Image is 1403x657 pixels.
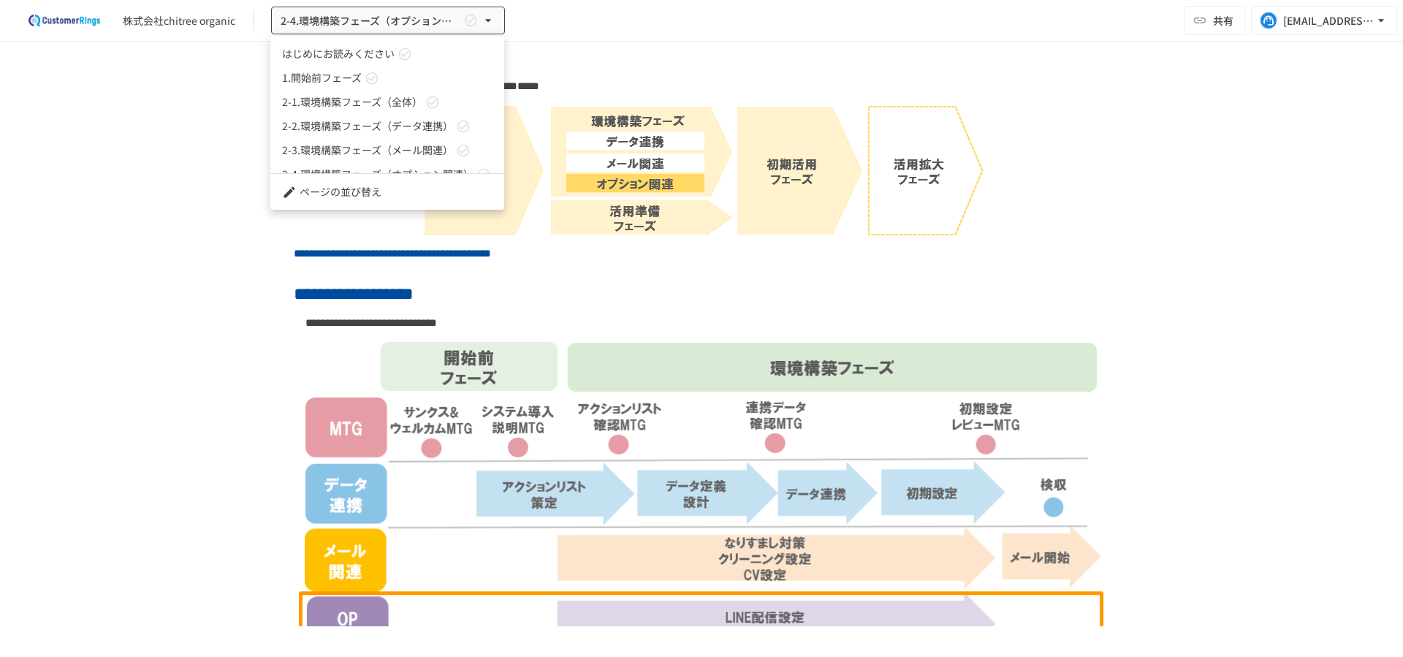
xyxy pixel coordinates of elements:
[282,167,474,182] span: 2-4.環境構築フェーズ（オプション関連）
[282,118,453,134] span: 2-2.環境構築フェーズ（データ連携）
[282,46,395,61] span: はじめにお読みください
[282,94,422,110] span: 2-1.環境構築フェーズ（全体）
[270,180,504,204] li: ページの並び替え
[282,143,453,158] span: 2-3.環境構築フェーズ（メール関連）
[282,70,362,86] span: 1.開始前フェーズ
